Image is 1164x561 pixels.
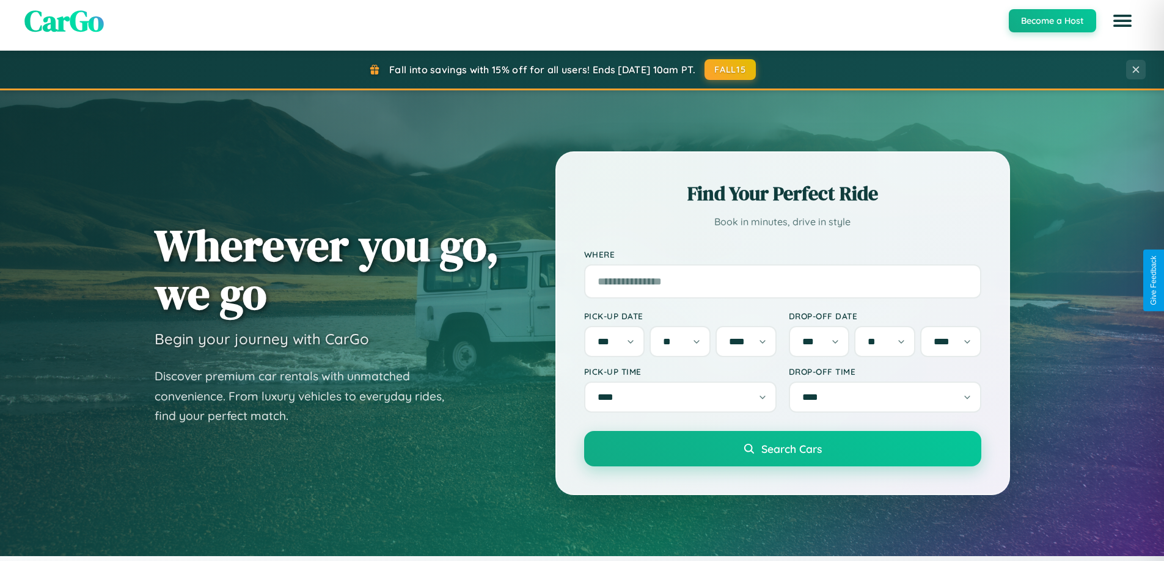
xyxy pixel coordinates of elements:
p: Book in minutes, drive in style [584,213,981,231]
h1: Wherever you go, we go [155,221,499,317]
button: Search Cars [584,431,981,466]
label: Pick-up Date [584,311,777,321]
label: Where [584,249,981,259]
button: Become a Host [1009,9,1096,32]
span: CarGo [24,1,104,41]
span: Fall into savings with 15% off for all users! Ends [DATE] 10am PT. [389,63,695,76]
label: Pick-up Time [584,366,777,377]
button: Open menu [1105,4,1140,38]
h2: Find Your Perfect Ride [584,180,981,207]
div: Give Feedback [1149,256,1158,305]
label: Drop-off Date [789,311,981,321]
p: Discover premium car rentals with unmatched convenience. From luxury vehicles to everyday rides, ... [155,366,460,426]
button: FALL15 [705,59,756,80]
h3: Begin your journey with CarGo [155,330,369,348]
span: Search Cars [761,442,822,455]
label: Drop-off Time [789,366,981,377]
